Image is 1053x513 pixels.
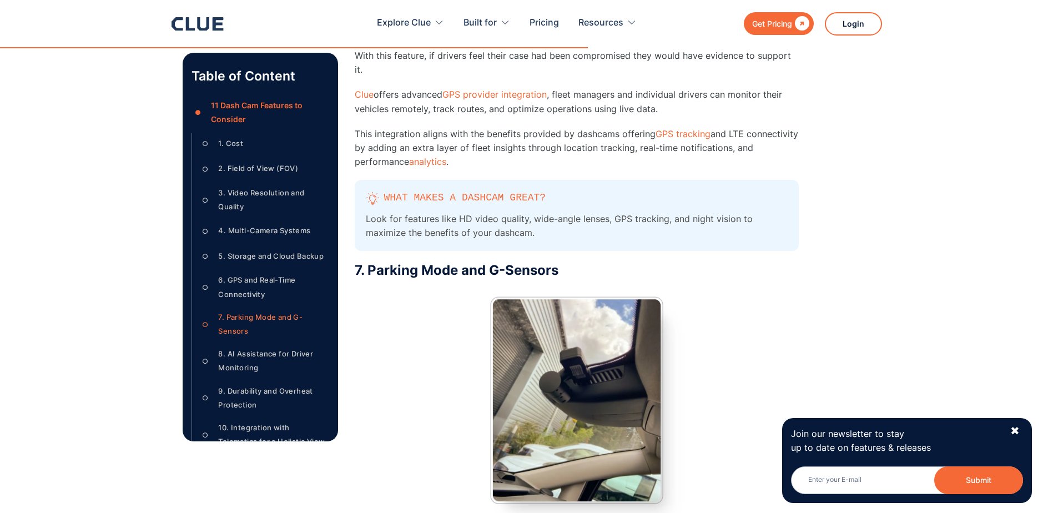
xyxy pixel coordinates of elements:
div: 4. Multi-Camera Systems [218,224,310,238]
div:  [792,17,809,31]
div: Resources [578,6,637,41]
a: ●11 Dash Cam Features to Consider [192,98,329,126]
a: ○7. Parking Mode and G-Sensors [199,310,329,338]
a: ○2. Field of View (FOV) [199,160,329,177]
div: ○ [199,223,212,239]
a: ○1. Cost [199,135,329,152]
div: 7. Parking Mode and G-Sensors [218,310,329,338]
a: analytics [409,156,446,167]
div: Built for [463,6,510,41]
div: ○ [199,353,212,370]
p: Look for features like HD video quality, wide-angle lenses, GPS tracking, and night vision to max... [366,212,788,240]
div: ○ [199,248,212,265]
h3: 7. Parking Mode and G-Sensors [355,262,799,279]
div: ○ [199,279,212,296]
a: ○4. Multi-Camera Systems [199,223,329,239]
a: Get Pricing [744,12,814,35]
div: 10. Integration with Telematics for a Holistic View [218,421,329,449]
a: ○10. Integration with Telematics for a Holistic View [199,421,329,449]
p: This integration aligns with the benefits provided by dashcams offering and LTE connectivity by a... [355,127,799,169]
a: ○9. Durability and Overheat Protection [199,384,329,412]
div: ○ [199,316,212,333]
div: 3. Video Resolution and Quality [218,186,329,214]
a: ○5. Storage and Cloud Backup [199,248,329,265]
div: 9. Durability and Overheat Protection [218,384,329,412]
p: With this feature, if drivers feel their case had been compromised they would have evidence to su... [355,49,799,77]
a: ○6. GPS and Real-Time Connectivity [199,273,329,301]
button: Submit [934,466,1023,494]
div: ● [192,104,205,121]
a: ○3. Video Resolution and Quality [199,186,329,214]
a: Pricing [530,6,559,41]
div: 8. AI Assistance for Driver Monitoring [218,347,329,375]
div: ✖ [1010,424,1020,438]
div: 6. GPS and Real-Time Connectivity [218,273,329,301]
p: What Makes a Dashcam Great? [384,191,546,205]
p: Join our newsletter to stay up to date on features & releases [791,427,1000,455]
div: Explore Clue [377,6,431,41]
div: ○ [199,426,212,443]
div: Resources [578,6,623,41]
a: GPS tracking [656,128,711,139]
div: 1. Cost [218,137,243,150]
div: ○ [199,390,212,406]
div: ○ [199,135,212,152]
div: Explore Clue [377,6,444,41]
div: 2. Field of View (FOV) [218,162,298,175]
p: offers advanced , fleet managers and individual drivers can monitor their vehicles remotely, trac... [355,88,799,115]
p: Table of Content [192,67,329,85]
a: ○8. AI Assistance for Driver Monitoring [199,347,329,375]
a: Login [825,12,882,36]
div: Built for [463,6,497,41]
div: ○ [199,160,212,177]
div: 5. Storage and Cloud Backup [218,249,324,263]
input: Enter your E-mail [791,466,1023,494]
a: GPS provider integration [442,89,547,100]
div: ○ [199,192,212,208]
div: 11 Dash Cam Features to Consider [211,98,329,126]
div: Get Pricing [752,17,792,31]
a: Clue [355,89,374,100]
